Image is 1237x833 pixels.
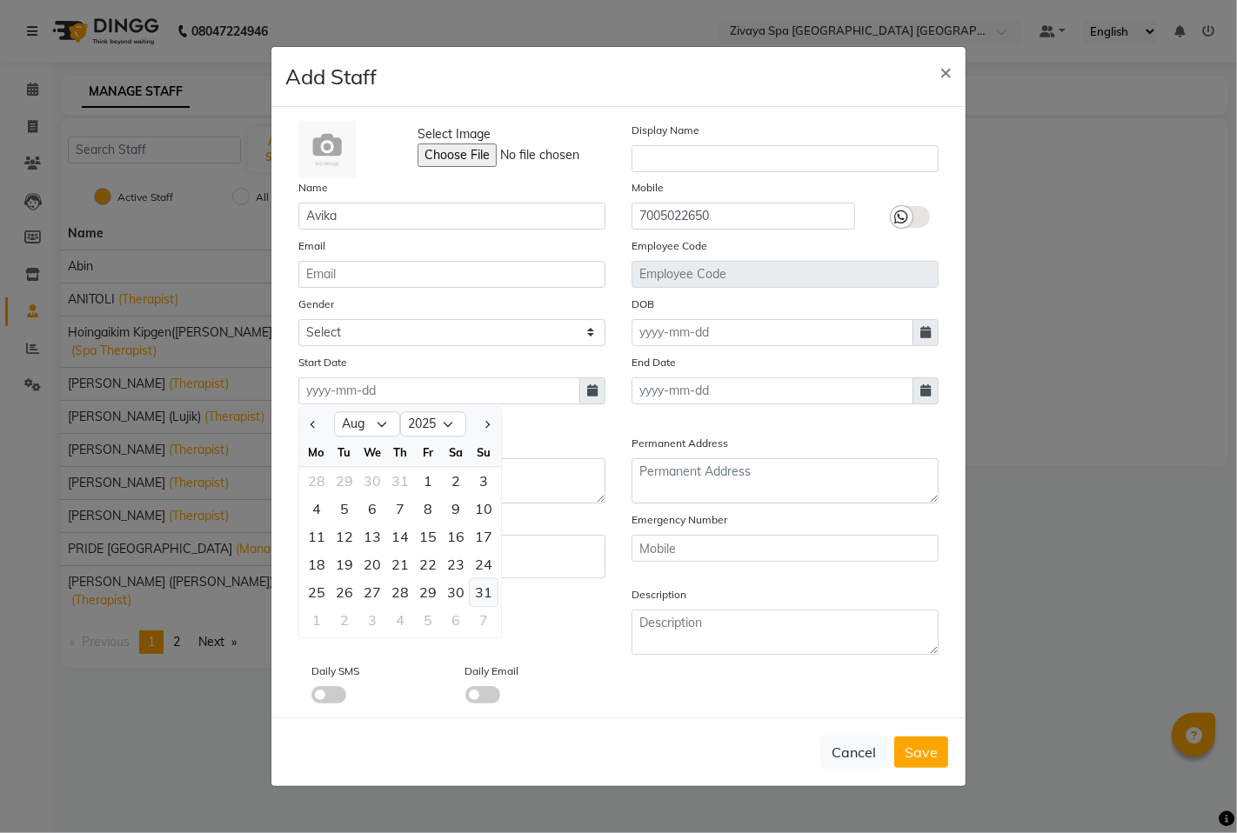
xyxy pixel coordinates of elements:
div: Fr [414,438,442,466]
div: Sunday, September 7, 2025 [470,606,498,634]
select: Select year [400,411,466,437]
div: Monday, September 1, 2025 [303,606,331,634]
div: 11 [303,523,331,550]
div: Wednesday, July 30, 2025 [358,467,386,495]
div: Friday, August 8, 2025 [414,495,442,523]
button: Previous month [306,410,321,438]
div: Friday, August 1, 2025 [414,467,442,495]
input: yyyy-mm-dd [298,377,580,404]
div: 4 [386,606,414,634]
input: Name [298,203,605,230]
div: 3 [358,606,386,634]
div: Saturday, September 6, 2025 [442,606,470,634]
div: Friday, August 29, 2025 [414,578,442,606]
button: Save [894,736,948,768]
div: 16 [442,523,470,550]
div: Tuesday, August 26, 2025 [331,578,358,606]
label: Display Name [632,123,699,138]
div: 15 [414,523,442,550]
input: yyyy-mm-dd [632,319,913,346]
div: Friday, September 5, 2025 [414,606,442,634]
input: Mobile [632,535,939,562]
div: Tu [331,438,358,466]
div: 20 [358,550,386,578]
div: Sunday, August 10, 2025 [470,495,498,523]
div: Saturday, August 30, 2025 [442,578,470,606]
label: Daily SMS [311,663,359,679]
div: 2 [331,606,358,634]
div: Wednesday, August 6, 2025 [358,495,386,523]
div: 30 [442,578,470,606]
label: Daily Email [465,663,519,679]
button: Next month [479,410,494,438]
div: 6 [358,495,386,523]
div: 6 [442,606,470,634]
span: × [939,58,952,84]
div: Tuesday, August 5, 2025 [331,495,358,523]
div: Friday, August 15, 2025 [414,523,442,550]
div: 8 [414,495,442,523]
div: 25 [303,578,331,606]
div: We [358,438,386,466]
div: Tuesday, August 12, 2025 [331,523,358,550]
div: Saturday, August 16, 2025 [442,523,470,550]
div: 29 [414,578,442,606]
button: Close [926,47,966,96]
input: yyyy-mm-dd [632,377,913,404]
div: Thursday, August 21, 2025 [386,550,414,578]
div: Friday, August 22, 2025 [414,550,442,578]
div: Thursday, September 4, 2025 [386,606,414,634]
div: 28 [386,578,414,606]
div: 17 [470,523,498,550]
div: 3 [470,467,498,495]
input: Select Image [418,143,654,167]
div: 27 [358,578,386,606]
label: Name [298,180,328,196]
div: 29 [331,467,358,495]
div: Mo [303,438,331,466]
div: 24 [470,550,498,578]
h4: Add Staff [285,61,377,92]
div: 23 [442,550,470,578]
div: 22 [414,550,442,578]
div: 21 [386,550,414,578]
div: 14 [386,523,414,550]
div: 30 [358,467,386,495]
span: Save [905,743,938,761]
div: 7 [470,606,498,634]
div: 4 [303,495,331,523]
div: 31 [470,578,498,606]
div: 7 [386,495,414,523]
div: Monday, July 28, 2025 [303,467,331,495]
div: 26 [331,578,358,606]
label: Start Date [298,355,347,370]
div: 2 [442,467,470,495]
div: Monday, August 4, 2025 [303,495,331,523]
div: 18 [303,550,331,578]
button: Cancel [820,736,887,769]
label: DOB [632,297,654,312]
div: 5 [414,606,442,634]
label: Mobile [632,180,664,196]
label: Email [298,238,325,254]
label: Permanent Address [632,436,728,451]
label: End Date [632,355,676,370]
select: Select month [334,411,400,437]
div: 12 [331,523,358,550]
span: Select Image [418,125,491,143]
div: Sunday, August 17, 2025 [470,523,498,550]
div: Thursday, July 31, 2025 [386,467,414,495]
div: Tuesday, July 29, 2025 [331,467,358,495]
div: 31 [386,467,414,495]
div: Tuesday, August 19, 2025 [331,550,358,578]
div: Wednesday, August 13, 2025 [358,523,386,550]
label: Emergency Number [632,512,727,528]
div: Sunday, August 31, 2025 [470,578,498,606]
div: Su [470,438,498,466]
div: Saturday, August 23, 2025 [442,550,470,578]
div: 1 [414,467,442,495]
label: Employee Code [632,238,707,254]
div: Monday, August 18, 2025 [303,550,331,578]
input: Employee Code [632,261,939,288]
div: 13 [358,523,386,550]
